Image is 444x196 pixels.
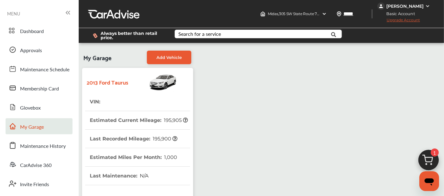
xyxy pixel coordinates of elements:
[163,117,188,123] span: 195,905
[7,11,20,16] span: MENU
[322,11,327,16] img: header-down-arrow.9dd2ce7d.svg
[20,123,44,131] span: My Garage
[152,136,177,142] span: 195,900
[260,11,265,16] img: header-home-logo.8d720a4f.svg
[6,137,73,153] a: Maintenance History
[87,77,128,87] strong: 2013 Ford Taurus
[90,111,188,129] th: Estimated Current Mileage :
[163,154,177,160] span: 1,000
[20,85,59,93] span: Membership Card
[83,51,111,64] span: My Garage
[377,18,420,25] span: Upgrade Account
[147,51,191,64] a: Add Vehicle
[90,93,101,111] th: VIN :
[431,148,439,156] span: 1
[378,10,420,17] span: Basic Account
[101,31,165,40] span: Always better than retail price.
[337,11,342,16] img: location_vector.a44bc228.svg
[425,4,430,9] img: WGsFRI8htEPBVLJbROoPRyZpYNWhNONpIPPETTm6eUC0GeLEiAAAAAElFTkSuQmCC
[6,156,73,173] a: CarAdvise 360
[90,167,148,185] th: Last Maintenance :
[6,80,73,96] a: Membership Card
[20,181,49,189] span: Invite Friends
[414,147,443,177] img: cart_icon.3d0951e8.svg
[156,55,182,60] span: Add Vehicle
[20,142,66,150] span: Maintenance History
[6,23,73,39] a: Dashboard
[386,3,424,9] div: [PERSON_NAME]
[178,31,221,36] div: Search for a service
[6,118,73,134] a: My Garage
[90,130,177,148] th: Last Recorded Mileage :
[20,47,42,55] span: Approvals
[20,27,44,35] span: Dashboard
[93,33,98,38] img: dollor_label_vector.a70140d1.svg
[377,2,385,10] img: jVpblrzwTbfkPYzPPzSLxeg0AAAAASUVORK5CYII=
[268,11,376,16] span: Midas , 305 SW State Route 7 [GEOGRAPHIC_DATA] , MO 64014
[20,104,41,112] span: Glovebox
[6,99,73,115] a: Glovebox
[6,176,73,192] a: Invite Friends
[419,171,439,191] iframe: Button to launch messaging window
[128,71,177,93] img: Vehicle
[6,61,73,77] a: Maintenance Schedule
[90,148,177,166] th: Estimated Miles Per Month :
[20,66,69,74] span: Maintenance Schedule
[6,42,73,58] a: Approvals
[139,173,148,179] span: N/A
[20,161,52,169] span: CarAdvise 360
